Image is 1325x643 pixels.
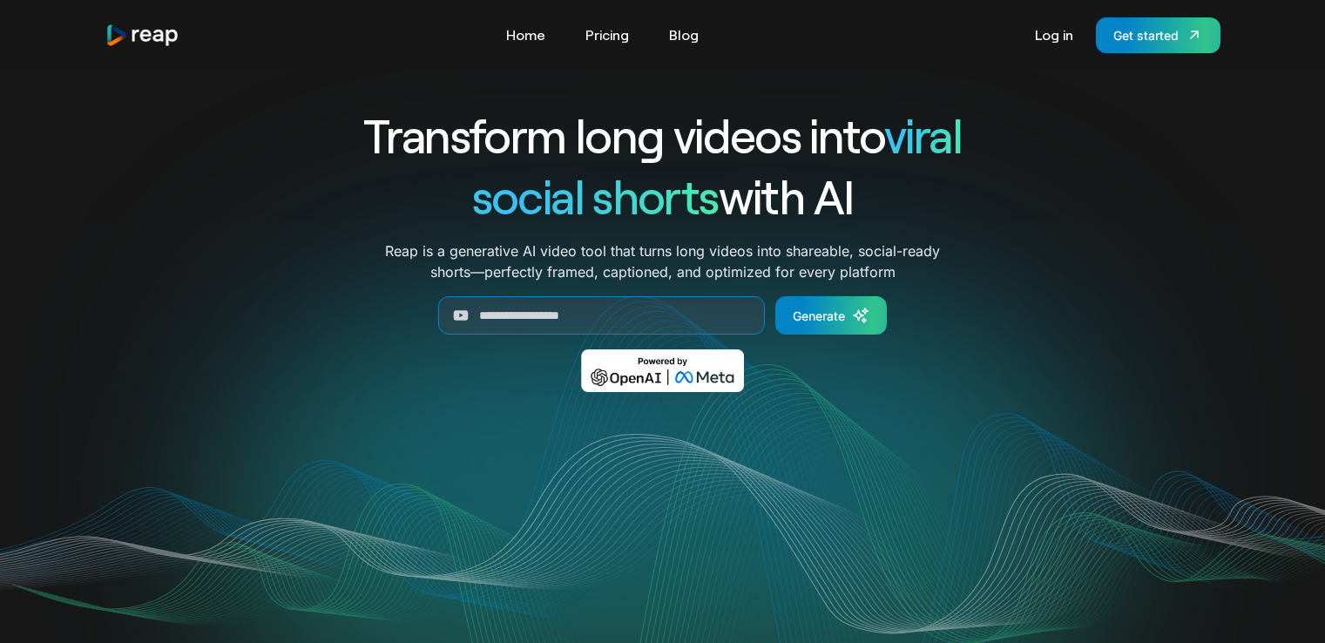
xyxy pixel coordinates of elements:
a: Generate [775,296,887,335]
h1: Transform long videos into [301,105,1025,166]
a: home [105,24,180,47]
h1: with AI [301,166,1025,227]
div: Generate [793,307,845,325]
a: Log in [1026,21,1082,49]
span: viral [884,106,962,163]
span: social shorts [472,167,719,224]
a: Home [497,21,554,49]
form: Generate Form [301,296,1025,335]
img: Powered by OpenAI & Meta [581,349,744,392]
p: Reap is a generative AI video tool that turns long videos into shareable, social-ready shorts—per... [385,240,940,282]
a: Pricing [577,21,638,49]
a: Get started [1096,17,1220,53]
img: reap logo [105,24,180,47]
div: Get started [1113,26,1179,44]
a: Blog [660,21,707,49]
